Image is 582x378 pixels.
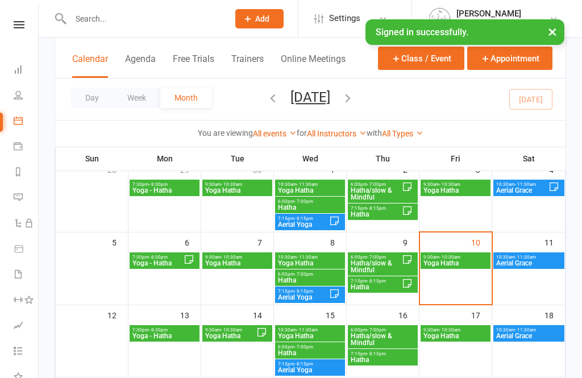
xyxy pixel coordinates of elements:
span: - 10:30am [221,255,242,260]
button: Calendar [72,53,108,78]
button: Trainers [231,53,264,78]
span: Aerial Yoga [277,221,329,228]
span: 10:30am [277,182,343,187]
span: 10:30am [496,255,562,260]
span: - 8:15pm [367,206,386,211]
button: Appointment [467,47,552,70]
span: - 11:30am [297,255,318,260]
span: - 10:30am [439,182,460,187]
a: Payments [14,135,39,160]
div: 11 [544,232,565,251]
span: Yoga - Hatha [132,187,197,194]
span: Hatha [277,350,343,356]
button: Agenda [125,53,156,78]
span: 10:30am [277,255,343,260]
span: Hatha/slow & Mindful [350,333,415,346]
span: 9:30am [423,327,488,333]
span: Add [255,14,269,23]
span: - 11:30am [297,182,318,187]
span: - 10:30am [221,327,242,333]
span: - 8:30pm [149,327,168,333]
span: - 10:30am [221,182,242,187]
span: Yoga Hatha [277,333,343,339]
img: thumb_image1710331179.png [428,7,451,30]
a: All events [253,129,297,138]
button: Day [71,88,113,108]
span: Yoga - Hatha [132,333,197,339]
span: 6:00pm [350,255,402,260]
span: - 7:00pm [367,182,386,187]
div: 5 [112,232,128,251]
span: Aerial Yoga [277,294,329,301]
span: 6:00pm [277,272,343,277]
th: Thu [347,147,419,171]
span: 9:30am [205,255,270,260]
strong: for [297,128,307,138]
a: Assessments [14,314,39,339]
div: 13 [180,305,201,324]
th: Wed [274,147,347,171]
button: Free Trials [173,53,214,78]
a: Product Sales [14,237,39,263]
span: - 11:30am [297,327,318,333]
div: 6 [185,232,201,251]
span: 7:30pm [132,255,184,260]
th: Sun [56,147,128,171]
span: - 8:15pm [367,279,386,284]
a: Calendar [14,109,39,135]
strong: with [367,128,382,138]
span: Hatha [277,277,343,284]
button: Week [113,88,160,108]
th: Fri [419,147,492,171]
span: - 10:30am [439,255,460,260]
button: Online Meetings [281,53,346,78]
span: 10:30am [496,182,548,187]
span: Yoga Hatha [205,187,270,194]
th: Sat [492,147,566,171]
span: Yoga Hatha [277,260,343,267]
div: 8 [330,232,346,251]
span: 6:00pm [350,327,415,333]
span: Hatha/slow & Mindful [350,187,402,201]
span: 6:00pm [350,182,402,187]
a: People [14,84,39,109]
span: 10:30am [277,327,343,333]
span: 7:15pm [277,362,343,367]
span: 7:30pm [132,182,197,187]
div: 7 [257,232,273,251]
div: 9 [403,232,419,251]
span: 7:15pm [350,351,415,356]
strong: You are viewing [198,128,253,138]
div: 15 [326,305,346,324]
span: 7:15pm [277,289,329,294]
span: Hatha [350,356,415,363]
button: Class / Event [378,47,464,70]
span: Aerial Grace [496,333,562,339]
th: Tue [201,147,274,171]
span: 6:00pm [277,199,343,204]
span: 7:15pm [277,216,329,221]
div: 10 [471,232,492,251]
span: Aerial Yoga [277,367,343,373]
span: Yoga Hatha [423,333,488,339]
a: All Instructors [307,129,367,138]
span: Settings [329,6,360,31]
span: 10:30am [496,327,562,333]
span: Yoga Hatha [205,333,256,339]
span: Hatha [350,284,402,290]
span: 7:15pm [350,279,402,284]
div: 12 [107,305,128,324]
span: - 10:30am [439,327,460,333]
a: All Types [382,129,423,138]
span: Yoga - Hatha [132,260,184,267]
span: - 7:00pm [294,344,313,350]
span: Signed in successfully. [376,27,468,38]
span: - 7:00pm [294,272,313,277]
div: 18 [544,305,565,324]
th: Mon [128,147,201,171]
span: - 7:00pm [367,255,386,260]
button: Add [235,9,284,28]
span: 9:30am [423,182,488,187]
span: - 8:15pm [294,362,313,367]
span: 6:00pm [277,344,343,350]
